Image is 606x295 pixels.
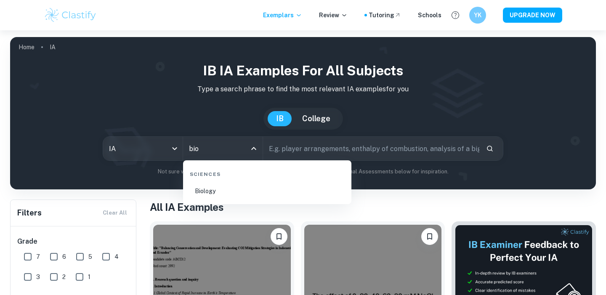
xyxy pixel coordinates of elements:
h6: Filters [17,207,42,219]
img: profile cover [10,37,596,189]
li: Biology [186,181,348,201]
input: E.g. player arrangements, enthalpy of combustion, analysis of a big city... [263,137,479,160]
a: Schools [418,11,441,20]
span: 4 [114,252,119,261]
button: Search [483,141,497,156]
p: IA [50,43,56,52]
button: IB [268,111,292,126]
span: 6 [62,252,66,261]
span: 2 [62,272,66,282]
p: Exemplars [263,11,302,20]
span: 1 [88,272,90,282]
span: 3 [36,272,40,282]
img: Clastify logo [44,7,97,24]
button: YK [469,7,486,24]
button: UPGRADE NOW [503,8,562,23]
a: Tutoring [369,11,401,20]
p: Not sure what to search for? You can always look through our example Internal Assessments below f... [17,167,589,176]
p: Review [319,11,348,20]
a: Home [19,41,35,53]
button: Bookmark [421,228,438,245]
span: 5 [88,252,92,261]
h1: All IA Examples [150,199,596,215]
div: Sciences [186,164,348,181]
h6: Grade [17,237,130,247]
button: Bookmark [271,228,287,245]
p: Type a search phrase to find the most relevant IA examples for you [17,84,589,94]
button: College [294,111,339,126]
button: Close [248,143,260,154]
h6: YK [473,11,483,20]
button: Help and Feedback [448,8,462,22]
div: IA [103,137,183,160]
h1: IB IA examples for all subjects [17,61,589,81]
span: 7 [36,252,40,261]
